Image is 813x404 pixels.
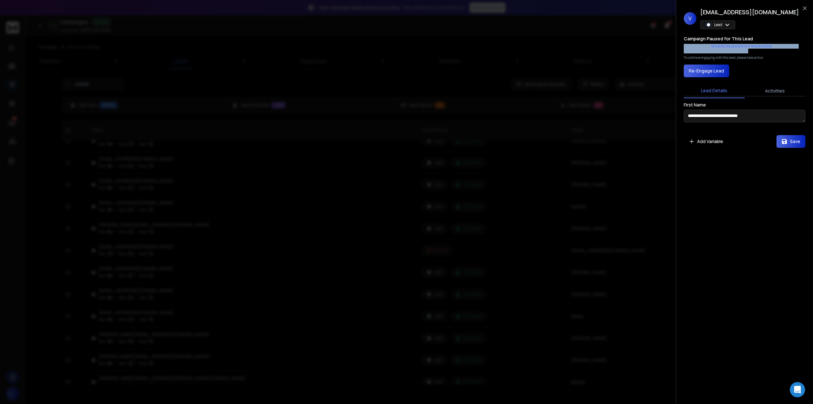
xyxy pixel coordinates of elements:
p: To continue engaging with this lead, please take action. [684,55,764,60]
h1: [EMAIL_ADDRESS][DOMAIN_NAME] [700,8,799,17]
button: Activities [745,84,806,98]
h3: Campaign Paused for This Lead [684,36,753,42]
button: Save [776,135,805,148]
p: Lead [714,22,722,27]
span: blocked, because it is in the blocklist [711,44,772,48]
button: Re-Engage Lead [684,65,729,77]
button: Lead Details [684,84,745,98]
span: V [684,12,696,25]
div: Open Intercom Messenger [790,382,805,397]
label: First Name [684,103,706,107]
div: This lead has been and will no longer receive further steps in the email campaign. [684,44,805,53]
button: Add Variable [684,135,728,148]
